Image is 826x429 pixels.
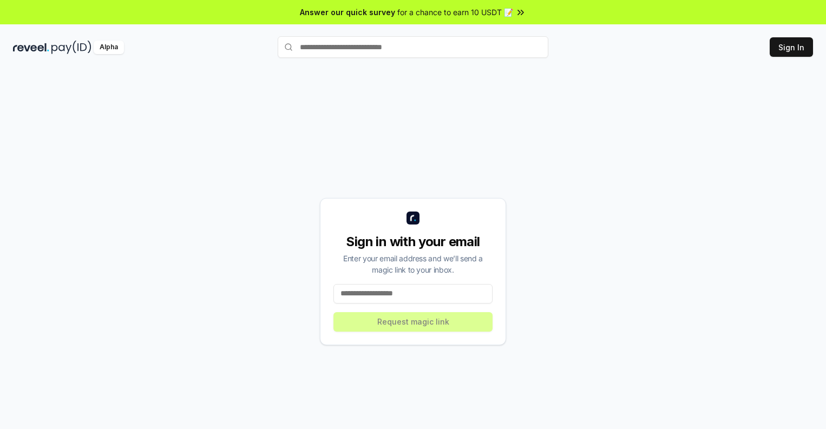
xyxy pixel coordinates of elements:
[770,37,813,57] button: Sign In
[333,233,493,250] div: Sign in with your email
[13,41,49,54] img: reveel_dark
[397,6,513,18] span: for a chance to earn 10 USDT 📝
[51,41,91,54] img: pay_id
[300,6,395,18] span: Answer our quick survey
[333,253,493,275] div: Enter your email address and we’ll send a magic link to your inbox.
[407,212,419,225] img: logo_small
[94,41,124,54] div: Alpha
